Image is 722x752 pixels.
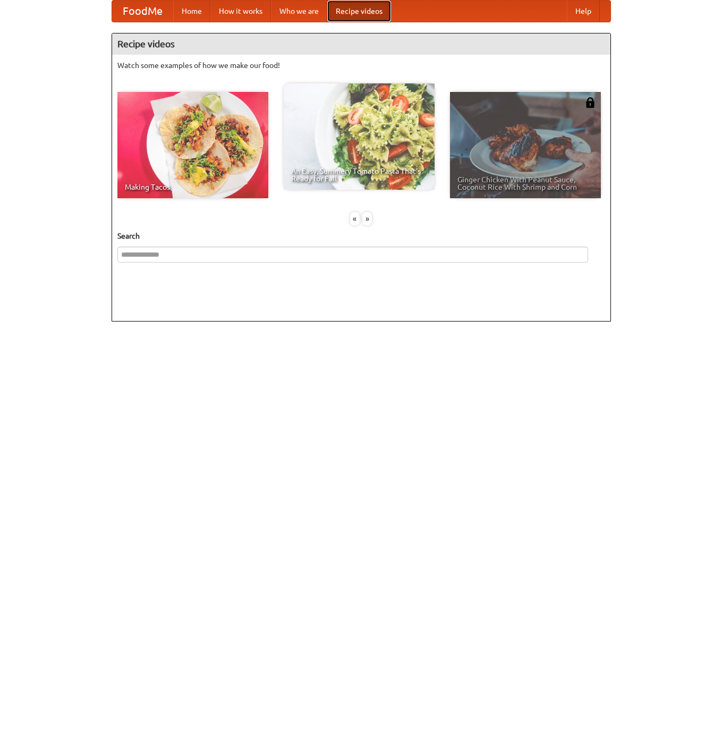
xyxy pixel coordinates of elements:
a: FoodMe [112,1,173,22]
a: How it works [210,1,271,22]
h5: Search [117,231,605,241]
a: Making Tacos [117,92,268,198]
span: Making Tacos [125,183,261,191]
div: « [350,212,360,225]
span: An Easy, Summery Tomato Pasta That's Ready for Fall [291,167,427,182]
h4: Recipe videos [112,33,610,55]
a: An Easy, Summery Tomato Pasta That's Ready for Fall [284,83,435,190]
p: Watch some examples of how we make our food! [117,60,605,71]
div: » [362,212,372,225]
a: Help [567,1,600,22]
a: Recipe videos [327,1,391,22]
img: 483408.png [585,97,596,108]
a: Who we are [271,1,327,22]
a: Home [173,1,210,22]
